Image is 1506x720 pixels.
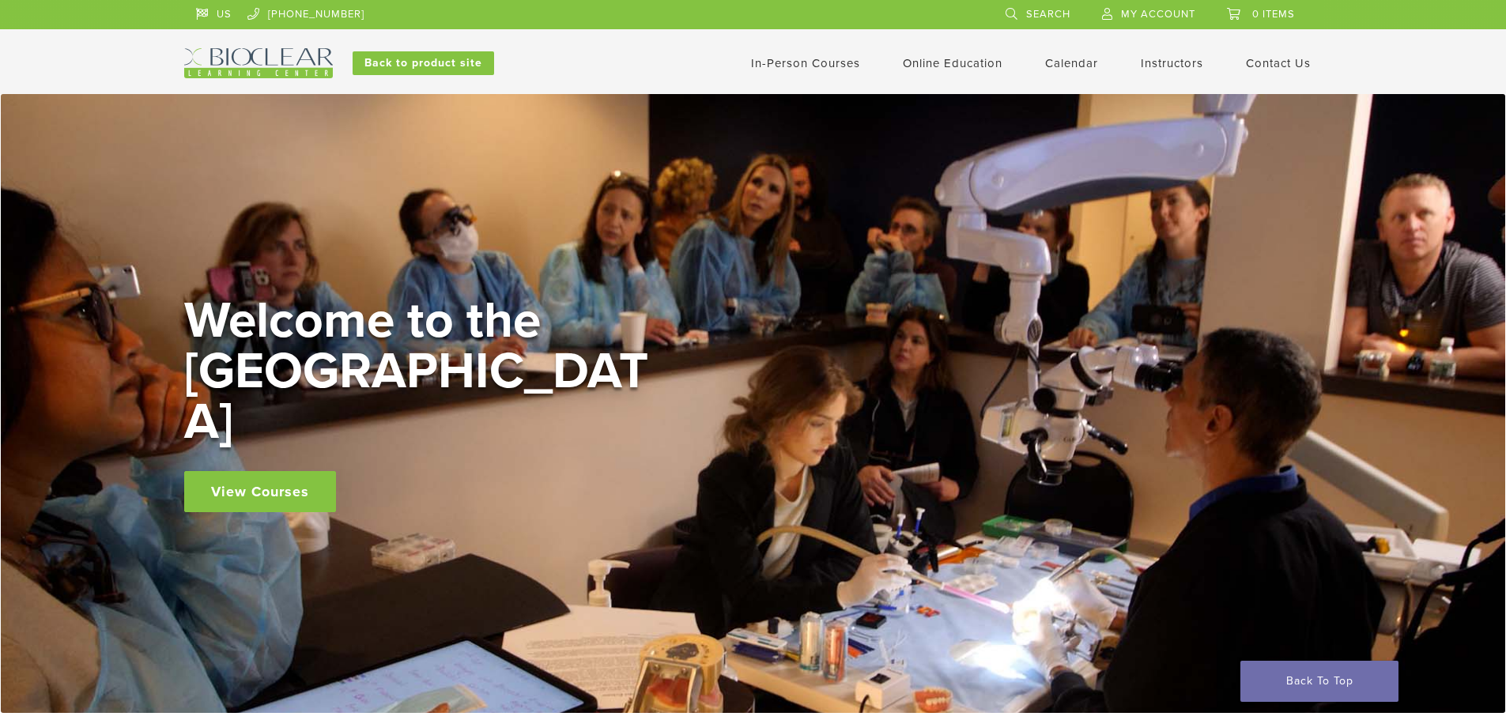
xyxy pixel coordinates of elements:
[1141,56,1203,70] a: Instructors
[1045,56,1098,70] a: Calendar
[1252,8,1295,21] span: 0 items
[184,48,333,78] img: Bioclear
[751,56,860,70] a: In-Person Courses
[903,56,1002,70] a: Online Education
[1240,661,1398,702] a: Back To Top
[1026,8,1070,21] span: Search
[184,471,336,512] a: View Courses
[1121,8,1195,21] span: My Account
[1246,56,1311,70] a: Contact Us
[184,296,659,447] h2: Welcome to the [GEOGRAPHIC_DATA]
[353,51,494,75] a: Back to product site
